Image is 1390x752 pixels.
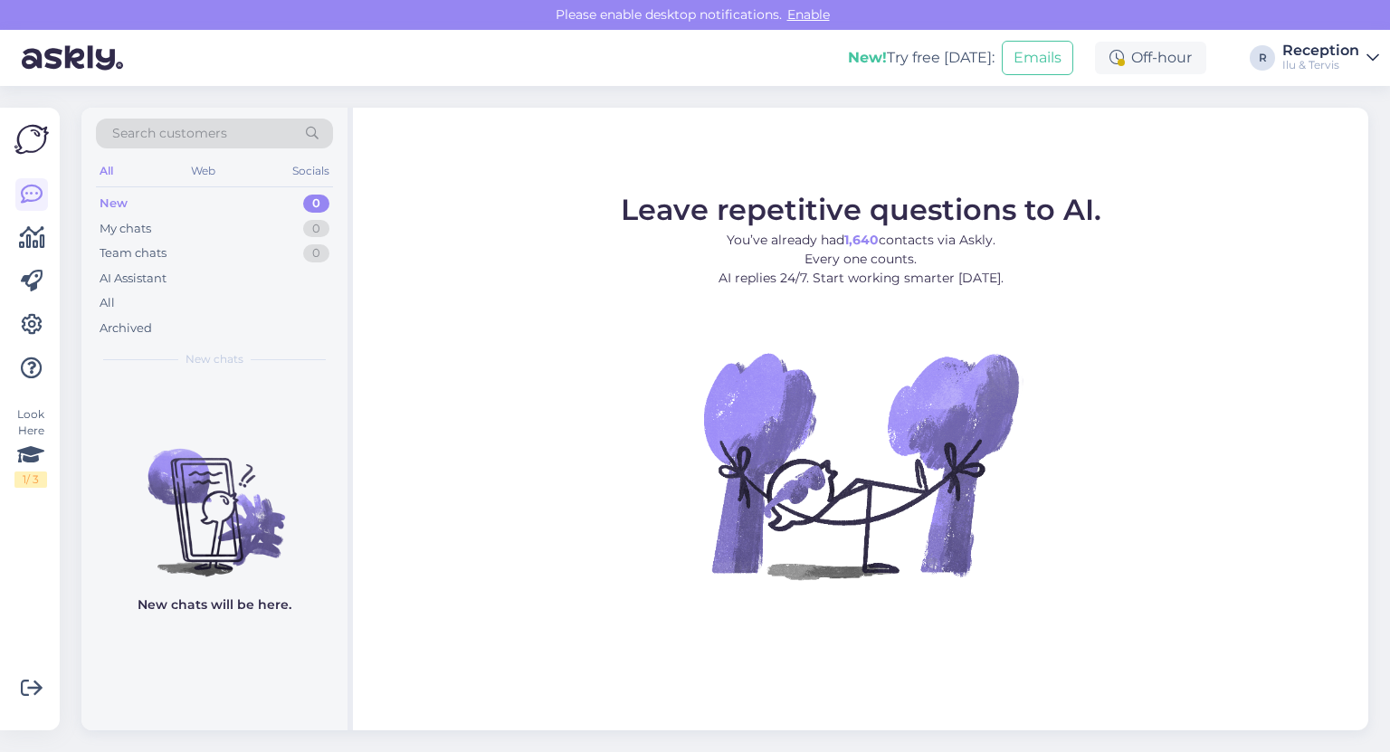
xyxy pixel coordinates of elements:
span: Search customers [112,124,227,143]
div: 0 [303,195,329,213]
div: Off-hour [1095,42,1206,74]
p: You’ve already had contacts via Askly. Every one counts. AI replies 24/7. Start working smarter [... [621,231,1101,288]
button: Emails [1002,41,1073,75]
span: Leave repetitive questions to AI. [621,192,1101,227]
img: Askly Logo [14,122,49,157]
div: Reception [1282,43,1359,58]
div: My chats [100,220,151,238]
a: ReceptionIlu & Tervis [1282,43,1379,72]
div: Team chats [100,244,167,262]
div: New [100,195,128,213]
div: Archived [100,319,152,338]
div: All [100,294,115,312]
span: New chats [186,351,243,367]
p: New chats will be here. [138,595,291,614]
div: All [96,159,117,183]
div: 0 [303,244,329,262]
div: Try free [DATE]: [848,47,995,69]
div: 0 [303,220,329,238]
b: New! [848,49,887,66]
img: No chats [81,416,347,579]
span: Enable [782,6,835,23]
b: 1,640 [844,232,879,248]
div: Ilu & Tervis [1282,58,1359,72]
img: No Chat active [698,302,1023,628]
div: Socials [289,159,333,183]
div: 1 / 3 [14,471,47,488]
div: Web [187,159,219,183]
div: AI Assistant [100,270,167,288]
div: Look Here [14,406,47,488]
div: R [1250,45,1275,71]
